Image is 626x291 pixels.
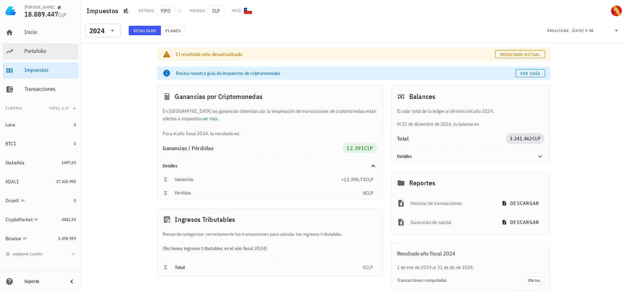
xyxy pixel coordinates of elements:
[3,24,79,41] a: Inicio
[503,200,539,206] span: descargar
[397,136,506,141] div: Total
[397,154,528,159] div: Detalles
[158,159,383,173] div: Detalles
[5,5,16,16] img: LedgiFi
[392,243,550,264] div: Resultado año fiscal 2024
[49,106,69,110] span: Total CLP
[158,209,383,230] div: Ingresos Tributables
[163,145,214,151] span: Ganancias / Pérdidas
[503,219,539,225] span: descargar
[176,70,516,77] div: Revisa nuestra guía de impuestos de criptomonedas
[3,136,79,152] a: BTC1 0
[510,136,532,142] span: 3.241.462
[158,238,383,259] div: (No tienes ingresos tributables en el año fiscal 2024)
[129,26,161,35] button: Resultado
[533,136,541,142] span: CLP
[24,9,59,19] span: 18.889.447
[165,28,181,33] span: Planes
[3,43,79,60] a: Portafolio
[347,145,364,151] span: 12.391
[158,230,383,238] div: Recuerda categorizar correctamente tus transacciones para calcular tus ingresos tributables.
[24,279,62,284] div: Soporte
[5,122,15,128] div: Luna
[516,69,545,77] a: Ver guía
[5,179,19,185] div: ADAL1
[163,163,361,169] div: Detalles
[62,160,76,165] span: 1697,03
[5,236,21,242] div: Binance
[3,173,79,190] a: ADAL1 17.426.990
[62,217,76,222] span: 4821,55
[24,4,55,10] div: [PERSON_NAME]
[392,172,550,194] div: Reportes
[363,190,366,196] span: 0
[133,28,156,33] span: Resultado
[3,230,79,247] a: Binance 1.455.939
[85,24,121,37] div: 2024
[366,176,373,183] span: CLP
[175,177,341,182] div: Ganancias
[3,62,79,79] a: Impuestos
[341,176,366,183] span: +12.390,73
[3,154,79,171] a: StakeAda 1697,03
[87,5,121,16] h1: Impuestos
[5,198,19,204] div: OrionX
[520,71,540,76] span: Ver guía
[232,8,241,14] div: País
[175,264,185,270] span: Total
[56,179,76,184] span: 17.426.990
[3,192,79,209] a: OrionX 0
[161,26,186,35] button: Planes
[24,86,76,92] div: Transacciones
[4,251,46,257] button: agregar cuenta
[89,27,105,34] div: 2024
[3,117,79,133] a: Luna 0
[74,141,76,146] span: 0
[498,216,544,228] button: descargar
[500,52,540,57] span: Resultado actual
[24,48,76,54] div: Portafolio
[5,141,16,147] div: BTC1
[3,211,79,228] a: CryptoMarket 4821,55
[7,252,43,256] span: agregar cuenta
[397,107,545,115] p: El valor total de tu ledger al término del año 2024.
[190,8,205,14] div: Moneda
[363,264,366,270] span: 0
[208,5,224,16] span: CLP
[366,190,373,196] span: CLP
[202,116,218,122] a: ver más
[24,67,76,73] div: Impuestos
[24,29,76,35] div: Inicio
[397,278,524,283] div: Transacciones computadas
[175,190,363,196] div: Pérdidas
[3,81,79,98] a: Transacciones
[5,217,33,223] div: CryptoMarket
[611,5,622,16] div: avatar
[366,264,373,270] span: CLP
[74,122,76,127] span: 0
[411,196,492,211] div: Historial de transacciones
[158,86,383,107] div: Ganancias por Criptomonedas
[176,51,496,58] div: El resultado esta desactualizado.
[543,24,625,37] div: Resultado:[DATE] 9:00
[392,107,550,128] div: Al 31 de diciembre de 2024, tu balance es
[244,7,252,15] div: CL-icon
[411,215,492,230] div: Ganancias de capital
[74,198,76,203] span: 0
[392,150,550,163] div: Detalles
[364,145,373,151] span: CLP
[392,264,550,271] div: 1 de ene de 2024 al 31 de dic de 2024.
[158,107,383,137] div: En [GEOGRAPHIC_DATA] las ganancias obtenidas por la enajenación de transacciones de criptomonedas...
[5,160,24,166] div: StakeAda
[392,86,550,107] div: Balances
[528,277,540,284] span: 356 txs
[58,236,76,241] span: 1.455.939
[547,26,572,35] div: Resultado:
[495,50,545,58] button: Resultado actual
[59,12,66,18] span: CLP
[139,8,154,14] div: Método
[156,5,175,16] span: FIFO
[3,100,79,117] button: CuentasTotal CLP
[572,27,594,34] div: [DATE] 9:00
[498,197,544,209] button: descargar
